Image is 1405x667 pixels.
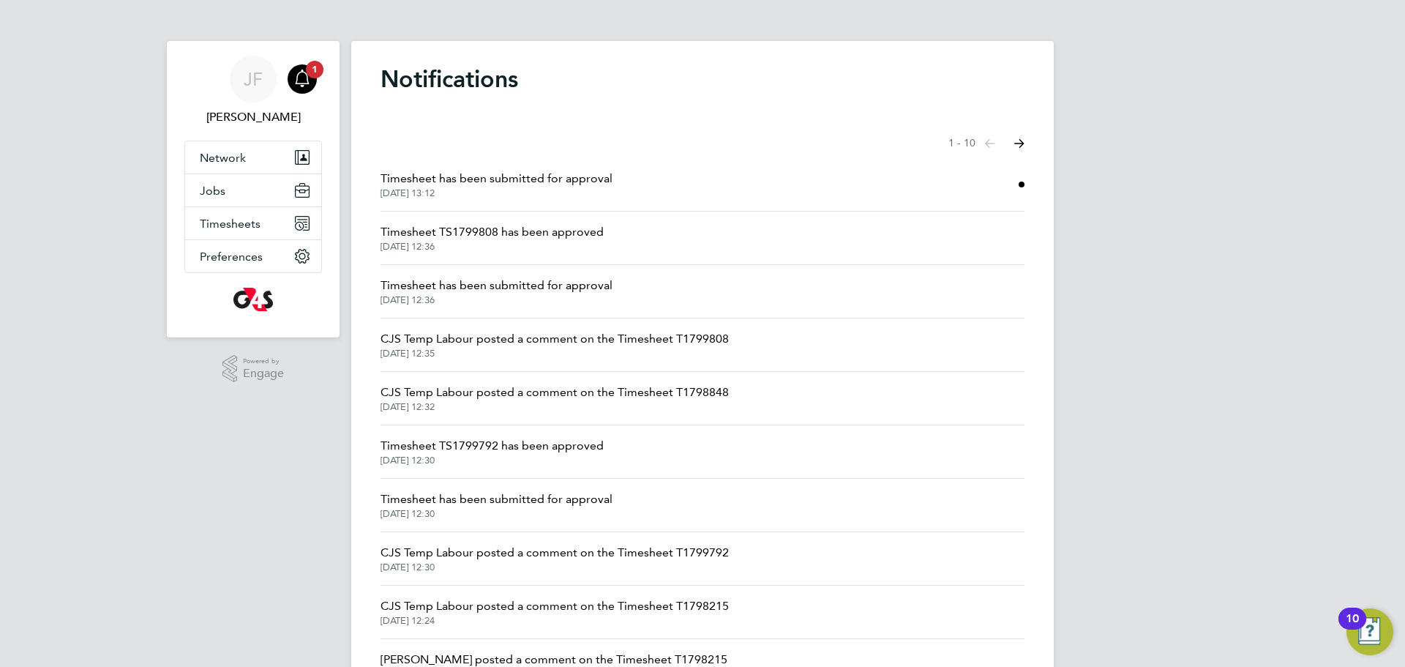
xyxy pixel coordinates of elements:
[381,294,612,306] span: [DATE] 12:36
[381,187,612,199] span: [DATE] 13:12
[381,597,729,627] a: CJS Temp Labour posted a comment on the Timesheet T1798215[DATE] 12:24
[288,56,317,103] a: 1
[200,217,261,231] span: Timesheets
[381,241,604,253] span: [DATE] 12:36
[167,41,340,338] nav: Main navigation
[222,355,285,383] a: Powered byEngage
[200,184,225,198] span: Jobs
[381,508,612,520] span: [DATE] 12:30
[243,368,284,380] span: Engage
[1346,619,1359,638] div: 10
[381,223,604,253] a: Timesheet TS1799808 has been approved[DATE] 12:36
[381,277,612,306] a: Timesheet has been submitted for approval[DATE] 12:36
[381,562,729,573] span: [DATE] 12:30
[381,491,612,520] a: Timesheet has been submitted for approval[DATE] 12:30
[381,348,729,359] span: [DATE] 12:35
[185,207,321,239] button: Timesheets
[381,437,604,455] span: Timesheet TS1799792 has been approved
[184,108,322,126] span: James Ferguson
[381,597,729,615] span: CJS Temp Labour posted a comment on the Timesheet T1798215
[381,64,1024,94] h1: Notifications
[1346,608,1393,655] button: Open Resource Center, 10 new notifications
[243,355,284,368] span: Powered by
[185,141,321,174] button: Network
[200,250,263,264] span: Preferences
[381,384,729,401] span: CJS Temp Labour posted a comment on the Timesheet T1798848
[381,455,604,466] span: [DATE] 12:30
[233,288,273,311] img: g4s-logo-retina.png
[381,170,612,199] a: Timesheet has been submitted for approval[DATE] 13:12
[381,277,612,294] span: Timesheet has been submitted for approval
[200,151,246,165] span: Network
[381,544,729,573] a: CJS Temp Labour posted a comment on the Timesheet T1799792[DATE] 12:30
[381,330,729,359] a: CJS Temp Labour posted a comment on the Timesheet T1799808[DATE] 12:35
[381,384,729,413] a: CJS Temp Labour posted a comment on the Timesheet T1798848[DATE] 12:32
[185,174,321,206] button: Jobs
[184,56,322,126] a: JF[PERSON_NAME]
[381,437,604,466] a: Timesheet TS1799792 has been approved[DATE] 12:30
[948,129,1024,158] nav: Select page of notifications list
[381,544,729,562] span: CJS Temp Labour posted a comment on the Timesheet T1799792
[185,240,321,272] button: Preferences
[381,223,604,241] span: Timesheet TS1799808 has been approved
[381,615,729,627] span: [DATE] 12:24
[306,61,323,78] span: 1
[381,330,729,348] span: CJS Temp Labour posted a comment on the Timesheet T1799808
[381,401,729,413] span: [DATE] 12:32
[184,288,322,311] a: Go to home page
[244,70,263,89] span: JF
[948,136,975,151] span: 1 - 10
[381,170,612,187] span: Timesheet has been submitted for approval
[381,491,612,508] span: Timesheet has been submitted for approval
